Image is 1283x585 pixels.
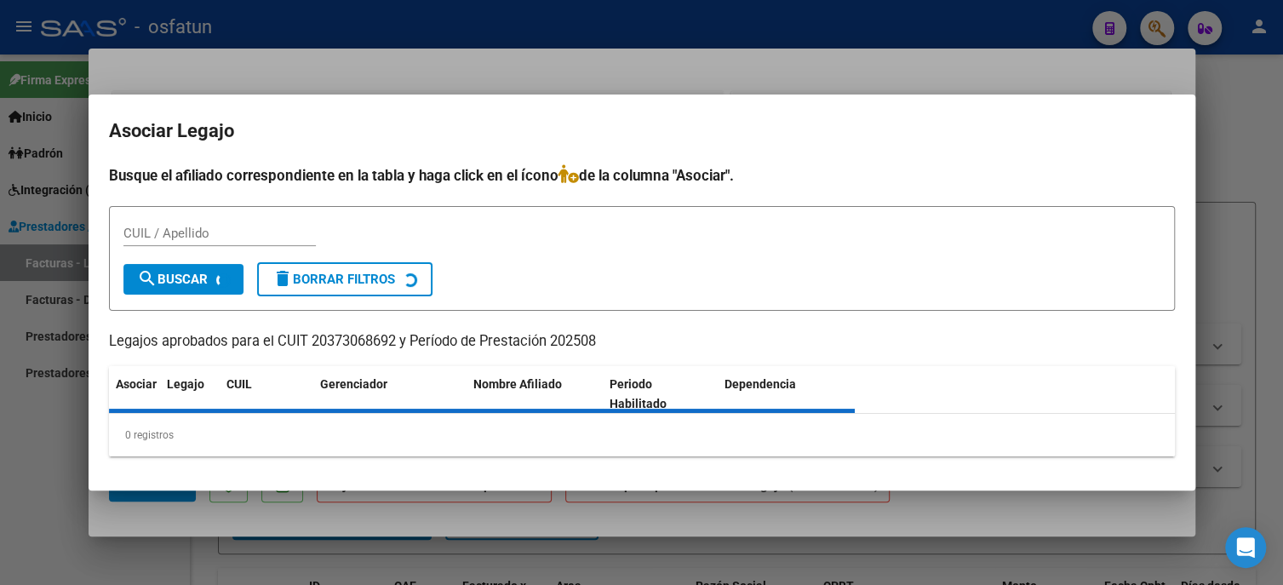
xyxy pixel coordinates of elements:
div: 0 registros [109,414,1175,456]
button: Buscar [123,264,243,295]
span: Borrar Filtros [272,272,395,287]
datatable-header-cell: Gerenciador [313,366,467,422]
span: Nombre Afiliado [473,377,562,391]
span: Gerenciador [320,377,387,391]
datatable-header-cell: Legajo [160,366,220,422]
span: Asociar [116,377,157,391]
div: Open Intercom Messenger [1225,527,1266,568]
h2: Asociar Legajo [109,115,1175,147]
p: Legajos aprobados para el CUIT 20373068692 y Período de Prestación 202508 [109,331,1175,353]
datatable-header-cell: CUIL [220,366,313,422]
button: Borrar Filtros [257,262,432,296]
datatable-header-cell: Dependencia [718,366,855,422]
span: CUIL [226,377,252,391]
datatable-header-cell: Periodo Habilitado [603,366,718,422]
span: Legajo [167,377,204,391]
mat-icon: search [137,268,158,289]
mat-icon: delete [272,268,293,289]
span: Periodo Habilitado [610,377,667,410]
datatable-header-cell: Asociar [109,366,160,422]
span: Buscar [137,272,208,287]
h4: Busque el afiliado correspondiente en la tabla y haga click en el ícono de la columna "Asociar". [109,164,1175,186]
span: Dependencia [725,377,796,391]
datatable-header-cell: Nombre Afiliado [467,366,604,422]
